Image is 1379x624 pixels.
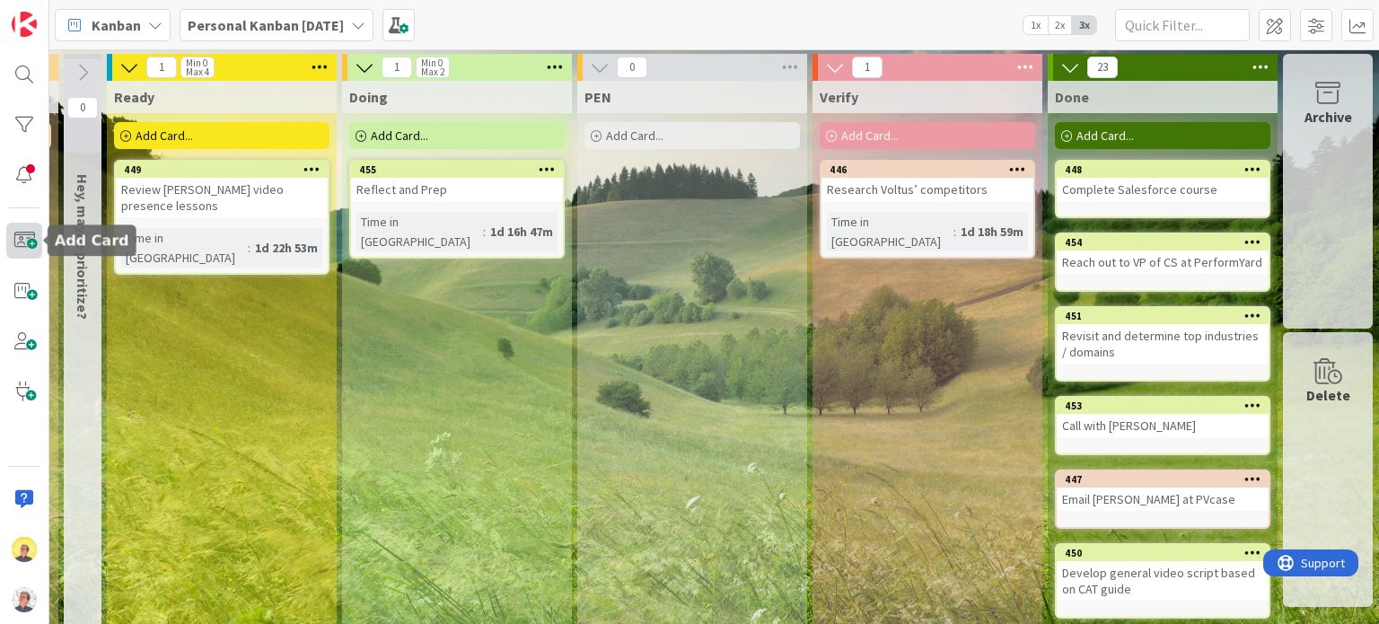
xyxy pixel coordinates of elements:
[356,212,483,251] div: Time in [GEOGRAPHIC_DATA]
[1065,473,1269,486] div: 447
[1057,324,1269,364] div: Revisit and determine top industries / domains
[74,174,92,320] span: Hey, maybe prioritize?
[1057,162,1269,201] div: 448Complete Salesforce course
[1057,162,1269,178] div: 448
[956,222,1028,242] div: 1d 18h 59m
[827,212,953,251] div: Time in [GEOGRAPHIC_DATA]
[1055,396,1270,455] a: 453Call with [PERSON_NAME]
[1057,398,1269,437] div: 453Call with [PERSON_NAME]
[351,162,563,201] div: 455Reflect and Prep
[1057,488,1269,511] div: Email [PERSON_NAME] at PVcase
[1076,127,1134,144] span: Add Card...
[953,222,956,242] span: :
[114,88,154,106] span: Ready
[1065,310,1269,322] div: 451
[1072,16,1096,34] span: 3x
[248,238,250,258] span: :
[12,12,37,37] img: Visit kanbanzone.com
[12,587,37,612] img: avatar
[1057,561,1269,601] div: Develop general video script based on CAT guide
[1065,547,1269,559] div: 450
[116,178,328,217] div: Review [PERSON_NAME] video presence lessons
[1055,543,1270,619] a: 450Develop general video script based on CAT guide
[146,57,177,78] span: 1
[1057,414,1269,437] div: Call with [PERSON_NAME]
[1057,234,1269,250] div: 454
[1304,106,1352,127] div: Archive
[67,97,98,119] span: 0
[124,163,328,176] div: 449
[821,178,1033,201] div: Research Voltus’ competitors
[116,162,328,217] div: 449Review [PERSON_NAME] video presence lessons
[820,160,1035,259] a: 446Research Voltus’ competitorsTime in [GEOGRAPHIC_DATA]:1d 18h 59m
[1057,178,1269,201] div: Complete Salesforce course
[1057,234,1269,274] div: 454Reach out to VP of CS at PerformYard
[1057,471,1269,511] div: 447Email [PERSON_NAME] at PVcase
[1055,470,1270,529] a: 447Email [PERSON_NAME] at PVcase
[188,16,344,34] b: Personal Kanban [DATE]
[852,57,883,78] span: 1
[606,127,663,144] span: Add Card...
[186,67,209,76] div: Max 4
[617,57,647,78] span: 0
[12,537,37,562] img: JW
[1065,236,1269,249] div: 454
[114,160,329,275] a: 449Review [PERSON_NAME] video presence lessonsTime in [GEOGRAPHIC_DATA]:1d 22h 53m
[820,88,858,106] span: Verify
[1057,471,1269,488] div: 447
[821,162,1033,201] div: 446Research Voltus’ competitors
[121,228,248,268] div: Time in [GEOGRAPHIC_DATA]
[136,127,193,144] span: Add Card...
[1023,16,1048,34] span: 1x
[483,222,486,242] span: :
[1048,16,1072,34] span: 2x
[1057,250,1269,274] div: Reach out to VP of CS at PerformYard
[351,162,563,178] div: 455
[1115,9,1250,41] input: Quick Filter...
[349,88,388,106] span: Doing
[1057,308,1269,324] div: 451
[1055,160,1270,218] a: 448Complete Salesforce course
[584,88,611,106] span: PEN
[1055,88,1089,106] span: Done
[1306,384,1350,406] div: Delete
[1055,306,1270,382] a: 451Revisit and determine top industries / domains
[1065,400,1269,412] div: 453
[1057,308,1269,364] div: 451Revisit and determine top industries / domains
[1057,398,1269,414] div: 453
[1057,545,1269,601] div: 450Develop general video script based on CAT guide
[250,238,322,258] div: 1d 22h 53m
[1087,57,1118,78] span: 23
[486,222,558,242] div: 1d 16h 47m
[116,162,328,178] div: 449
[92,14,141,36] span: Kanban
[55,232,129,249] h5: Add Card
[841,127,899,144] span: Add Card...
[421,58,443,67] div: Min 0
[382,57,412,78] span: 1
[359,163,563,176] div: 455
[1055,233,1270,292] a: 454Reach out to VP of CS at PerformYard
[349,160,565,259] a: 455Reflect and PrepTime in [GEOGRAPHIC_DATA]:1d 16h 47m
[421,67,444,76] div: Max 2
[1057,545,1269,561] div: 450
[821,162,1033,178] div: 446
[371,127,428,144] span: Add Card...
[186,58,207,67] div: Min 0
[351,178,563,201] div: Reflect and Prep
[38,3,82,24] span: Support
[830,163,1033,176] div: 446
[1065,163,1269,176] div: 448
